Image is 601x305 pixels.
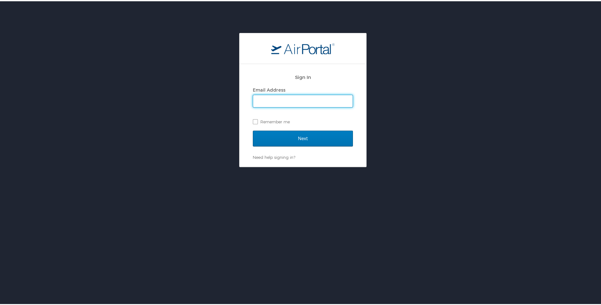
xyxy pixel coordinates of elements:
label: Email Address [253,86,285,91]
label: Remember me [253,116,353,125]
img: logo [271,42,335,53]
a: Need help signing in? [253,153,295,159]
input: Next [253,129,353,145]
h2: Sign In [253,72,353,80]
